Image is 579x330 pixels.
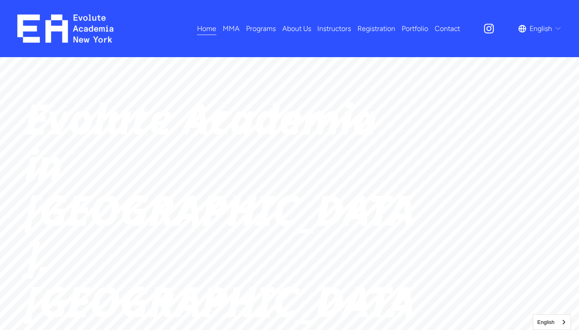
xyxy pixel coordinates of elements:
[223,22,240,35] span: MMA
[533,315,571,330] a: English
[282,21,311,35] a: About Us
[402,21,428,35] a: Portfolio
[435,21,460,35] a: Contact
[246,21,276,35] a: folder dropdown
[357,21,395,35] a: Registration
[17,14,113,43] img: EA
[197,21,216,35] a: Home
[533,314,571,330] aside: Language selected: English
[518,21,562,35] div: language picker
[530,22,552,35] span: English
[317,21,351,35] a: Instructors
[483,23,495,35] a: Instagram
[223,21,240,35] a: folder dropdown
[246,22,276,35] span: Programs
